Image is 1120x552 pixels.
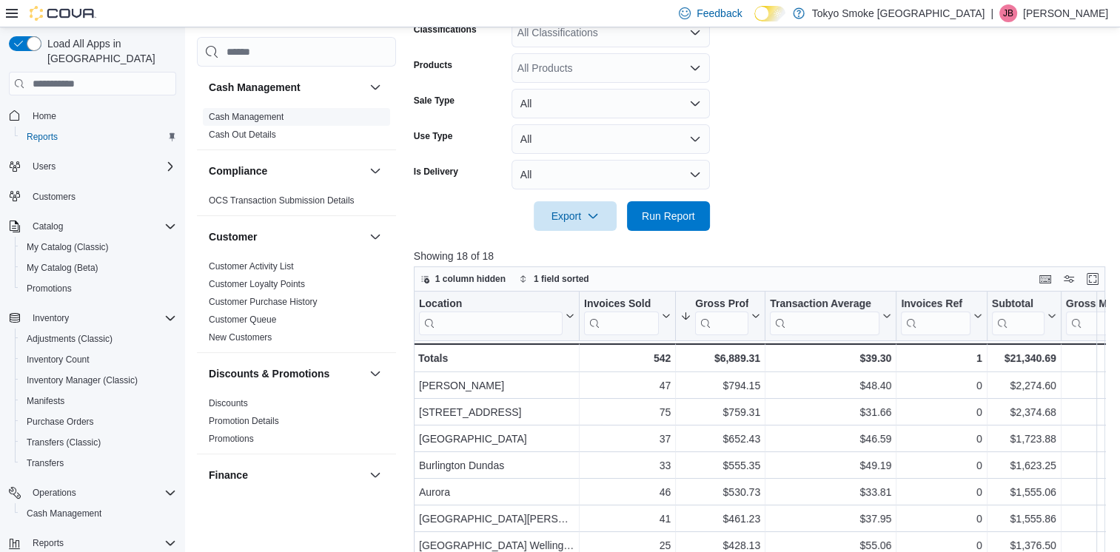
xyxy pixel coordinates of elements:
div: $48.40 [770,377,891,394]
a: Customer Purchase History [209,297,318,307]
button: My Catalog (Classic) [15,237,182,258]
span: My Catalog (Beta) [21,259,176,277]
div: $1,555.06 [992,483,1056,501]
span: Home [27,106,176,124]
button: Inventory [27,309,75,327]
button: Finance [366,466,384,484]
div: Aurora [419,483,574,501]
button: Display options [1060,270,1078,288]
a: Customer Loyalty Points [209,279,305,289]
a: Home [27,107,62,125]
a: Promotion Details [209,416,279,426]
button: Compliance [209,164,363,178]
div: 0 [901,377,982,394]
span: Inventory Count [21,351,176,368]
span: My Catalog (Beta) [27,262,98,274]
span: Customers [33,191,76,203]
button: Transfers [15,453,182,474]
button: Inventory [3,308,182,329]
a: Manifests [21,392,70,410]
button: Operations [27,484,82,502]
span: Catalog [27,218,176,235]
h3: Discounts & Promotions [209,366,329,381]
p: [PERSON_NAME] [1023,4,1108,22]
div: $652.43 [680,430,760,448]
div: [PERSON_NAME] [419,377,574,394]
span: Promotions [209,433,254,445]
a: Adjustments (Classic) [21,330,118,348]
div: $555.35 [680,457,760,474]
button: Adjustments (Classic) [15,329,182,349]
div: $794.15 [680,377,760,394]
label: Use Type [414,130,452,142]
button: Invoices Sold [584,297,671,335]
div: 37 [584,430,671,448]
div: 542 [584,349,671,367]
div: $1,623.25 [992,457,1056,474]
span: Inventory Count [27,354,90,366]
button: 1 column hidden [415,270,512,288]
span: Promotions [21,280,176,297]
button: My Catalog (Beta) [15,258,182,278]
span: Manifests [27,395,64,407]
h3: Cash Management [209,80,301,95]
span: Inventory [27,309,176,327]
span: Transfers [27,457,64,469]
button: Run Report [627,201,710,231]
button: Inventory Count [15,349,182,370]
span: Load All Apps in [GEOGRAPHIC_DATA] [41,36,176,66]
div: 75 [584,403,671,421]
div: $759.31 [680,403,760,421]
span: Purchase Orders [27,416,94,428]
button: Users [27,158,61,175]
div: Burlington Dundas [419,457,574,474]
a: Customers [27,188,81,206]
span: My Catalog (Classic) [27,241,109,253]
div: $49.19 [770,457,891,474]
div: Location [419,297,563,335]
div: Totals [418,349,574,367]
span: Adjustments (Classic) [27,333,113,345]
div: 47 [584,377,671,394]
button: Finance [209,468,363,482]
div: $2,274.60 [992,377,1056,394]
button: Customer [366,228,384,246]
button: Cash Management [209,80,363,95]
h3: Customer [209,229,257,244]
a: OCS Transaction Submission Details [209,195,355,206]
div: Gross Profit [695,297,748,312]
span: Cash Management [21,505,176,522]
label: Products [414,59,452,71]
span: Inventory Manager (Classic) [21,371,176,389]
button: Cash Management [366,78,384,96]
button: Customer [209,229,363,244]
span: Manifests [21,392,176,410]
span: Inventory [33,312,69,324]
div: Location [419,297,563,312]
div: 0 [901,510,982,528]
a: Transfers [21,454,70,472]
button: Reports [27,534,70,552]
button: Operations [3,482,182,503]
span: Export [543,201,608,231]
button: Subtotal [992,297,1056,335]
span: Cash Management [209,111,284,123]
div: 33 [584,457,671,474]
div: Transaction Average [770,297,879,335]
button: All [512,89,710,118]
div: Customer [197,258,396,352]
div: Invoices Ref [901,297,970,335]
span: Users [33,161,56,172]
span: Discounts [209,397,248,409]
span: 1 column hidden [435,273,506,285]
span: My Catalog (Classic) [21,238,176,256]
button: Catalog [3,216,182,237]
span: Customer Purchase History [209,296,318,308]
span: JB [1003,4,1013,22]
button: Manifests [15,391,182,411]
div: 46 [584,483,671,501]
span: Purchase Orders [21,413,176,431]
div: $6,889.31 [680,349,760,367]
button: Export [534,201,617,231]
div: Jigar Bijlan [999,4,1017,22]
